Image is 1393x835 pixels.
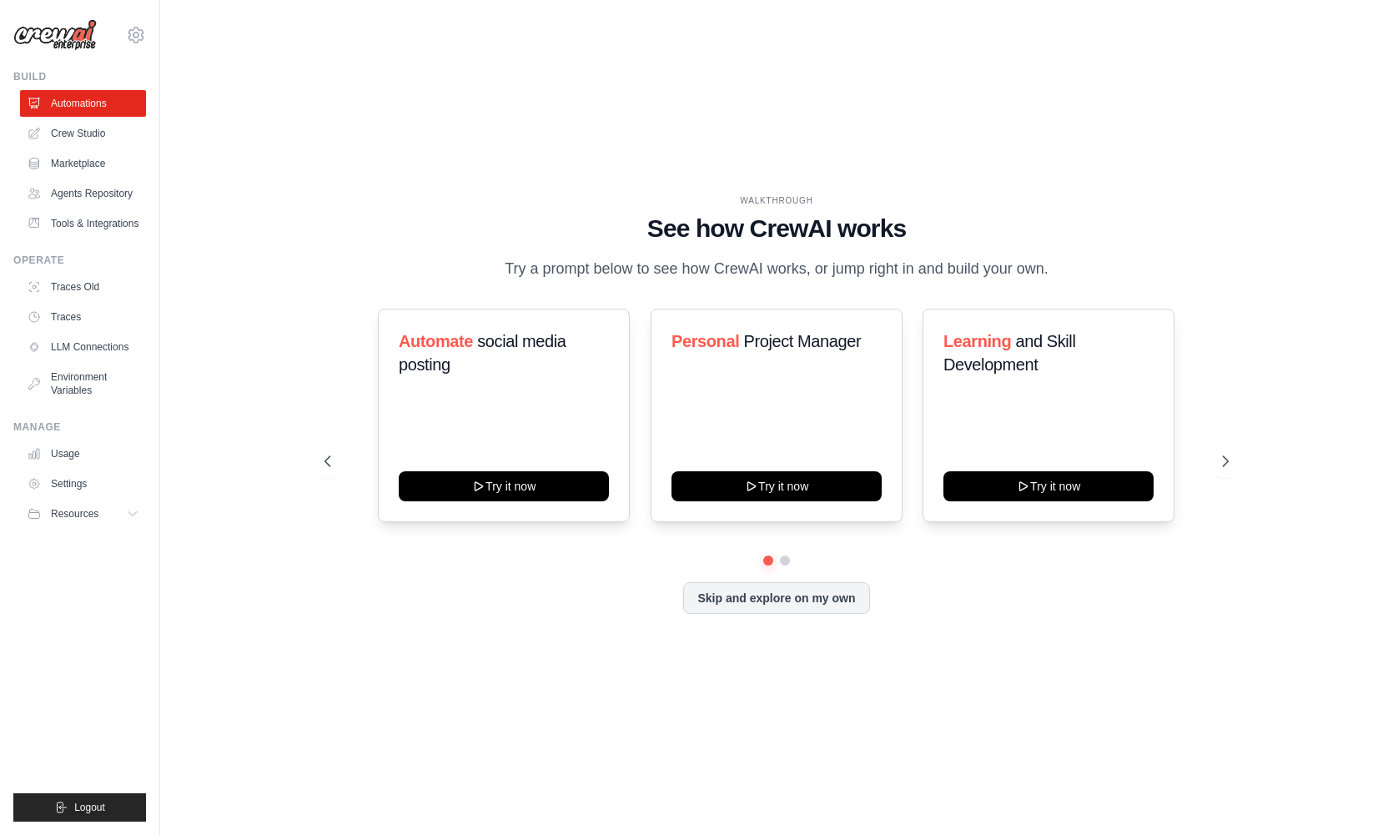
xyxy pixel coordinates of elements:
div: Build [13,70,146,83]
h1: See how CrewAI works [324,214,1228,244]
span: social media posting [399,332,566,374]
p: Try a prompt below to see how CrewAI works, or jump right in and build your own. [496,257,1057,281]
a: Marketplace [20,150,146,177]
img: Logo [13,19,97,51]
span: Resources [51,507,98,521]
div: WALKTHROUGH [324,194,1228,207]
button: Skip and explore on my own [683,582,869,614]
button: Try it now [399,471,609,501]
button: Logout [13,793,146,822]
div: Manage [13,420,146,434]
span: Logout [74,801,105,814]
span: and Skill Development [943,332,1075,374]
a: Crew Studio [20,120,146,147]
a: Agents Repository [20,180,146,207]
button: Try it now [671,471,882,501]
button: Try it now [943,471,1154,501]
a: LLM Connections [20,334,146,360]
span: Learning [943,332,1011,350]
span: Project Manager [743,332,861,350]
a: Environment Variables [20,364,146,404]
a: Automations [20,90,146,117]
a: Traces Old [20,274,146,300]
a: Traces [20,304,146,330]
a: Usage [20,440,146,467]
div: Operate [13,254,146,267]
a: Tools & Integrations [20,210,146,237]
span: Personal [671,332,739,350]
a: Settings [20,470,146,497]
span: Automate [399,332,473,350]
button: Resources [20,500,146,527]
